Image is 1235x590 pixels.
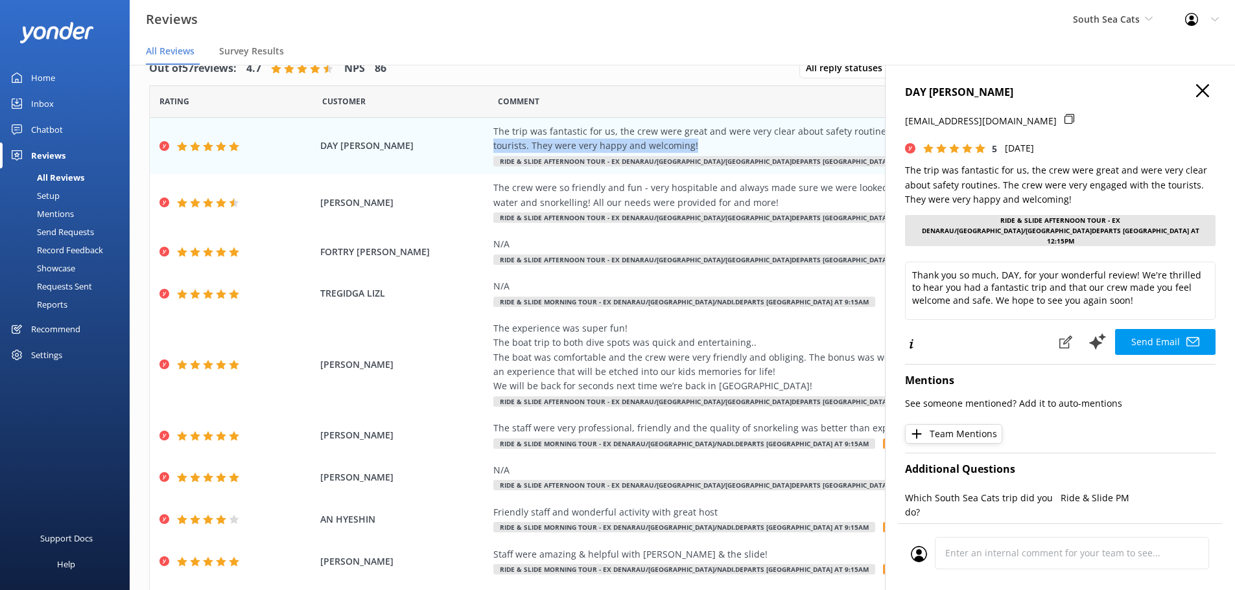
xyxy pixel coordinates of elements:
p: Ride & Slide PM [1061,491,1216,505]
span: Reply [883,564,924,574]
span: Date [322,95,366,108]
div: Reviews [31,142,65,168]
h4: Mentions [905,372,1216,389]
span: Ride & Slide Morning Tour - ex Denarau/[GEOGRAPHIC_DATA]/Nadi.Departs [GEOGRAPHIC_DATA] at 9:15am [493,564,875,574]
button: Send Email [1115,329,1216,355]
img: yonder-white-logo.png [19,22,94,43]
div: Home [31,65,55,91]
span: South Sea Cats [1073,13,1140,25]
div: Recommend [31,316,80,342]
span: Ride & Slide Afternoon Tour - ex Denarau/[GEOGRAPHIC_DATA]/[GEOGRAPHIC_DATA]Departs [GEOGRAPHIC_D... [493,212,935,223]
span: Reply [883,522,924,532]
textarea: Thank you so much, DAY, for your wonderful review! We're thrilled to hear you had a fantastic tri... [905,262,1216,320]
div: Inbox [31,91,54,117]
div: Chatbot [31,117,63,142]
span: All reply statuses [806,61,890,75]
span: FORTRY [PERSON_NAME] [320,245,488,259]
div: Staff were amazing & helpful with [PERSON_NAME] & the slide! [493,547,1083,562]
span: All Reviews [146,45,194,58]
h4: Out of 57 reviews: [149,60,237,77]
div: All Reviews [8,168,84,187]
div: The experience was super fun! The boat trip to both dive spots was quick and entertaining.. The b... [493,321,1083,394]
span: TREGIDGA LIZL [320,286,488,301]
img: user_profile.svg [911,546,927,562]
div: N/A [493,237,1083,251]
span: [PERSON_NAME] [320,196,488,210]
p: [DATE] [1005,141,1034,155]
span: Ride & Slide Morning Tour - ex Denarau/[GEOGRAPHIC_DATA]/Nadi.Departs [GEOGRAPHIC_DATA] at 9:15am [493,297,875,307]
div: Reports [8,295,67,313]
div: Record Feedback [8,241,103,259]
span: [PERSON_NAME] [320,470,488,484]
span: Date [159,95,189,108]
span: [PERSON_NAME] [320,428,488,442]
span: Ride & Slide Afternoon Tour - ex Denarau/[GEOGRAPHIC_DATA]/[GEOGRAPHIC_DATA]Departs [GEOGRAPHIC_D... [493,480,935,490]
h3: Reviews [146,9,198,30]
span: Ride & Slide Afternoon Tour - ex Denarau/[GEOGRAPHIC_DATA]/[GEOGRAPHIC_DATA]Departs [GEOGRAPHIC_D... [493,255,935,265]
a: Showcase [8,259,130,277]
div: Showcase [8,259,75,277]
h4: 4.7 [246,60,261,77]
div: N/A [493,463,1083,477]
p: [EMAIL_ADDRESS][DOMAIN_NAME] [905,114,1057,128]
div: Support Docs [40,525,93,551]
p: The trip was fantastic for us, the crew were great and were very clear about safety routines. The... [905,163,1216,207]
p: See someone mentioned? Add it to auto-mentions [905,396,1216,411]
span: Ride & Slide Afternoon Tour - ex Denarau/[GEOGRAPHIC_DATA]/[GEOGRAPHIC_DATA]Departs [GEOGRAPHIC_D... [493,396,935,407]
div: Send Requests [8,223,94,241]
span: Question [498,95,539,108]
span: Ride & Slide Morning Tour - ex Denarau/[GEOGRAPHIC_DATA]/Nadi.Departs [GEOGRAPHIC_DATA] at 9:15am [493,438,875,449]
a: All Reviews [8,168,130,187]
a: Reports [8,295,130,313]
div: The crew were so friendly and fun - very hospitable and always made sure we were looked after. Wa... [493,181,1083,210]
h4: NPS [344,60,365,77]
div: Requests Sent [8,277,92,295]
div: Help [57,551,75,577]
span: AN HYESHIN [320,512,488,527]
div: Setup [8,187,60,205]
div: Friendly staff and wonderful activity with great host [493,505,1083,519]
button: Close [1196,84,1209,98]
span: Reply [883,438,924,449]
h4: DAY [PERSON_NAME] [905,84,1216,101]
div: Settings [31,342,62,368]
h4: Additional Questions [905,461,1216,478]
h4: 86 [375,60,386,77]
p: Which South Sea Cats trip did you do? [905,491,1061,520]
span: [PERSON_NAME] [320,554,488,569]
span: 5 [992,142,997,155]
div: The staff were very professional, friendly and the quality of snorkeling was better than expected. [493,421,1083,435]
span: Ride & Slide Morning Tour - ex Denarau/[GEOGRAPHIC_DATA]/Nadi.Departs [GEOGRAPHIC_DATA] at 9:15am [493,522,875,532]
a: Mentions [8,205,130,223]
button: Team Mentions [905,424,1002,444]
a: Requests Sent [8,277,130,295]
span: Ride & Slide Afternoon Tour - ex Denarau/[GEOGRAPHIC_DATA]/[GEOGRAPHIC_DATA]Departs [GEOGRAPHIC_D... [493,156,935,166]
span: DAY [PERSON_NAME] [320,139,488,153]
span: Survey Results [219,45,284,58]
a: Record Feedback [8,241,130,259]
span: [PERSON_NAME] [320,357,488,372]
div: Ride & Slide Afternoon Tour - ex Denarau/[GEOGRAPHIC_DATA]/[GEOGRAPHIC_DATA]Departs [GEOGRAPHIC_D... [905,215,1216,246]
a: Setup [8,187,130,205]
div: The trip was fantastic for us, the crew were great and were very clear about safety routines. The... [493,124,1083,153]
a: Send Requests [8,223,130,241]
div: N/A [493,279,1083,293]
div: Mentions [8,205,74,223]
